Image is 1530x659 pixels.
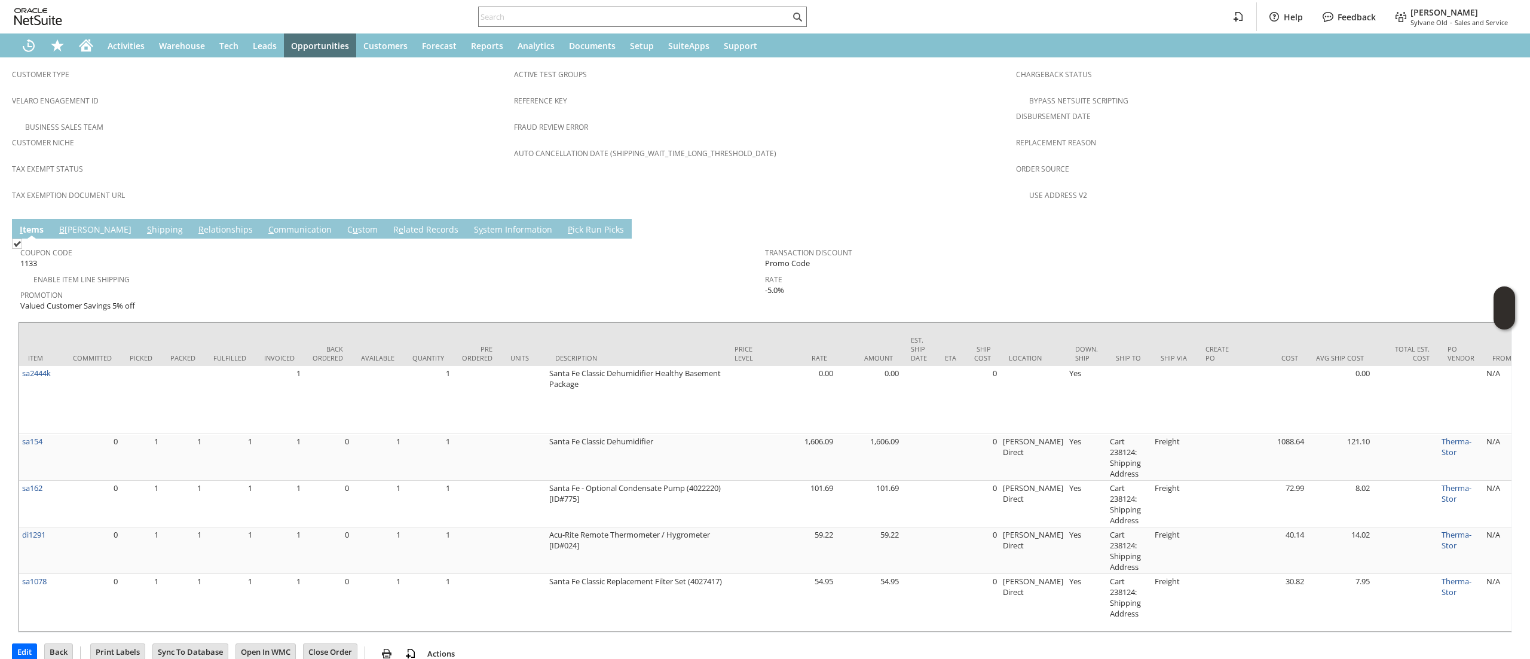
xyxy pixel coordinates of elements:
[965,366,1000,434] td: 0
[1107,481,1152,527] td: Cart 238124: Shipping Address
[717,33,764,57] a: Support
[20,290,63,300] a: Promotion
[779,353,827,362] div: Rate
[1016,111,1091,121] a: Disbursement Date
[344,224,381,237] a: Custom
[212,33,246,57] a: Tech
[1116,353,1143,362] div: Ship To
[304,574,352,631] td: 0
[1494,309,1515,330] span: Oracle Guided Learning Widget. To move around, please hold and drag
[965,527,1000,574] td: 0
[403,527,453,574] td: 1
[1241,574,1307,631] td: 30.82
[14,8,62,25] svg: logo
[836,574,902,631] td: 54.95
[546,434,726,481] td: Santa Fe Classic Dehumidifier
[121,574,161,631] td: 1
[121,527,161,574] td: 1
[291,40,349,51] span: Opportunities
[965,574,1000,631] td: 0
[1316,353,1364,362] div: Avg Ship Cost
[20,248,72,258] a: Coupon Code
[144,224,186,237] a: Shipping
[911,335,927,362] div: Est. Ship Date
[12,190,125,200] a: Tax Exemption Document URL
[28,353,55,362] div: Item
[845,353,893,362] div: Amount
[1494,286,1515,329] iframe: Click here to launch Oracle Guided Learning Help Panel
[423,648,460,659] a: Actions
[770,574,836,631] td: 54.95
[1029,190,1087,200] a: Use Address V2
[514,96,567,106] a: Reference Key
[12,69,69,80] a: Customer Type
[1497,221,1511,236] a: Unrolled view on
[198,224,204,235] span: R
[255,481,304,527] td: 1
[1448,344,1474,362] div: PO Vendor
[255,366,304,434] td: 1
[161,434,204,481] td: 1
[14,33,43,57] a: Recent Records
[1066,527,1107,574] td: Yes
[12,239,22,249] img: Checked
[562,33,623,57] a: Documents
[12,96,99,106] a: Velaro Engagement ID
[352,481,403,527] td: 1
[121,434,161,481] td: 1
[412,353,444,362] div: Quantity
[765,274,782,285] a: Rate
[471,224,555,237] a: System Information
[22,368,51,379] a: sa2444k
[170,353,195,362] div: Packed
[255,574,304,631] td: 1
[479,224,483,235] span: y
[1455,18,1508,27] span: Sales and Service
[565,224,627,237] a: Pick Run Picks
[352,527,403,574] td: 1
[724,40,757,51] span: Support
[20,300,135,312] span: Valued Customer Savings 5% off
[1410,18,1448,27] span: Sylvane Old
[1241,527,1307,574] td: 40.14
[1029,96,1128,106] a: Bypass NetSuite Scripting
[353,224,358,235] span: u
[1000,527,1066,574] td: [PERSON_NAME] Direct
[100,33,152,57] a: Activities
[313,344,343,362] div: Back Ordered
[1016,69,1092,80] a: Chargeback Status
[246,33,284,57] a: Leads
[1066,574,1107,631] td: Yes
[1250,353,1298,362] div: Cost
[161,574,204,631] td: 1
[1016,138,1096,148] a: Replacement reason
[1307,574,1373,631] td: 7.95
[770,366,836,434] td: 0.00
[1382,344,1430,362] div: Total Est. Cost
[1307,481,1373,527] td: 8.02
[147,224,152,235] span: S
[765,258,810,269] span: Promo Code
[765,248,852,258] a: Transaction Discount
[630,40,654,51] span: Setup
[836,434,902,481] td: 1,606.09
[56,224,134,237] a: B[PERSON_NAME]
[1307,434,1373,481] td: 121.10
[1000,434,1066,481] td: [PERSON_NAME] Direct
[17,224,47,237] a: Items
[974,344,991,362] div: Ship Cost
[73,353,112,362] div: Committed
[945,353,956,362] div: ETA
[464,33,510,57] a: Reports
[1066,366,1107,434] td: Yes
[265,224,335,237] a: Communication
[268,224,274,235] span: C
[108,40,145,51] span: Activities
[965,434,1000,481] td: 0
[25,122,103,132] a: Business Sales Team
[304,434,352,481] td: 0
[159,40,205,51] span: Warehouse
[22,436,42,447] a: sa154
[64,481,121,527] td: 0
[510,353,537,362] div: Units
